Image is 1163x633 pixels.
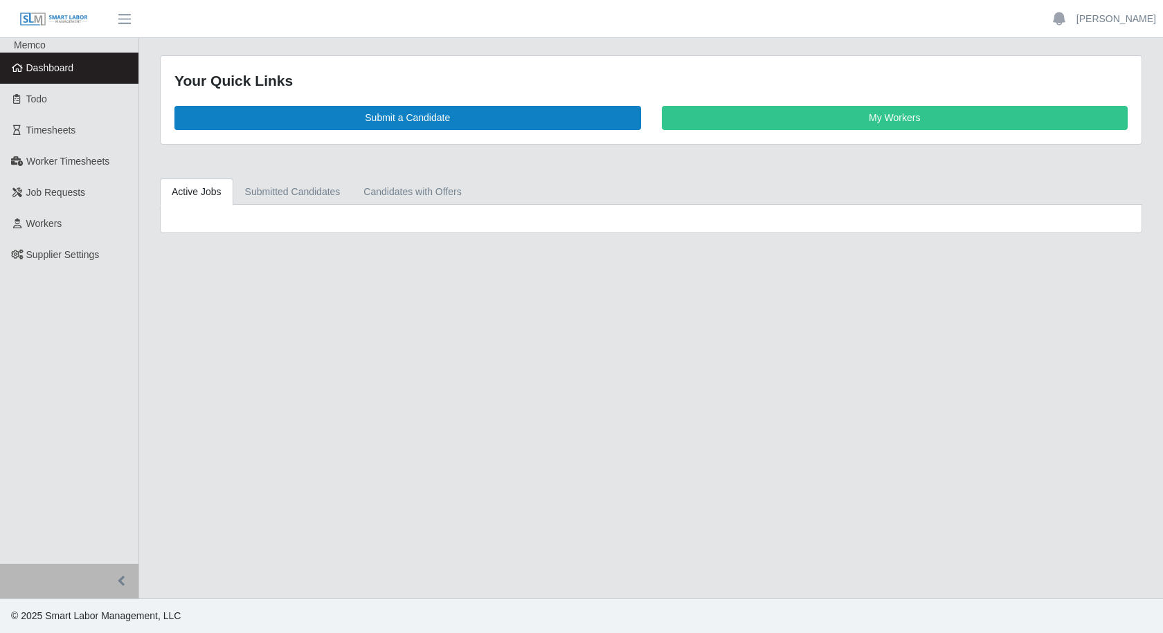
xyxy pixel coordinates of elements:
span: Supplier Settings [26,249,100,260]
span: Job Requests [26,187,86,198]
a: Active Jobs [160,178,233,205]
a: Submit a Candidate [174,106,641,130]
div: Your Quick Links [174,70,1128,92]
img: SLM Logo [19,12,89,27]
span: Workers [26,218,62,229]
a: Candidates with Offers [352,178,473,205]
a: Submitted Candidates [233,178,352,205]
a: My Workers [662,106,1128,130]
a: [PERSON_NAME] [1076,12,1156,26]
span: Dashboard [26,62,74,73]
span: Todo [26,93,47,104]
span: © 2025 Smart Labor Management, LLC [11,610,181,621]
span: Worker Timesheets [26,156,109,167]
span: Memco [14,39,46,51]
span: Timesheets [26,125,76,136]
